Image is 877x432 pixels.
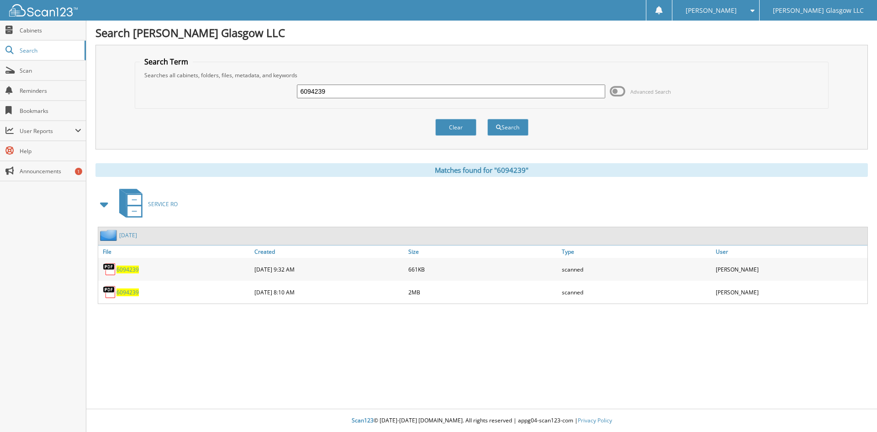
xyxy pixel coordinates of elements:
[86,410,877,432] div: © [DATE]-[DATE] [DOMAIN_NAME]. All rights reserved | appg04-scan123-com |
[20,67,81,75] span: Scan
[487,119,528,136] button: Search
[114,186,178,222] a: SERVICE RO
[98,245,252,258] a: File
[100,229,119,241] img: folder2.png
[103,262,116,276] img: PDF.png
[252,260,406,278] div: [DATE] 9:32 AM
[406,260,560,278] div: 661KB
[20,127,75,135] span: User Reports
[140,57,193,67] legend: Search Term
[560,283,713,301] div: scanned
[406,283,560,301] div: 2MB
[578,416,612,424] a: Privacy Policy
[140,71,824,79] div: Searches all cabinets, folders, files, metadata, and keywords
[686,8,737,13] span: [PERSON_NAME]
[20,87,81,95] span: Reminders
[352,416,374,424] span: Scan123
[252,245,406,258] a: Created
[20,147,81,155] span: Help
[252,283,406,301] div: [DATE] 8:10 AM
[713,260,867,278] div: [PERSON_NAME]
[20,167,81,175] span: Announcements
[103,285,116,299] img: PDF.png
[630,88,671,95] span: Advanced Search
[95,25,868,40] h1: Search [PERSON_NAME] Glasgow LLC
[560,245,713,258] a: Type
[95,163,868,177] div: Matches found for "6094239"
[116,266,139,273] a: 6094239
[773,8,864,13] span: [PERSON_NAME] Glasgow LLC
[119,231,137,239] a: [DATE]
[20,107,81,115] span: Bookmarks
[406,245,560,258] a: Size
[713,245,867,258] a: User
[831,388,877,432] iframe: Chat Widget
[75,168,82,175] div: 1
[116,288,139,296] a: 6094239
[560,260,713,278] div: scanned
[435,119,476,136] button: Clear
[9,4,78,16] img: scan123-logo-white.svg
[713,283,867,301] div: [PERSON_NAME]
[20,47,80,54] span: Search
[20,27,81,34] span: Cabinets
[148,200,178,208] span: SERVICE RO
